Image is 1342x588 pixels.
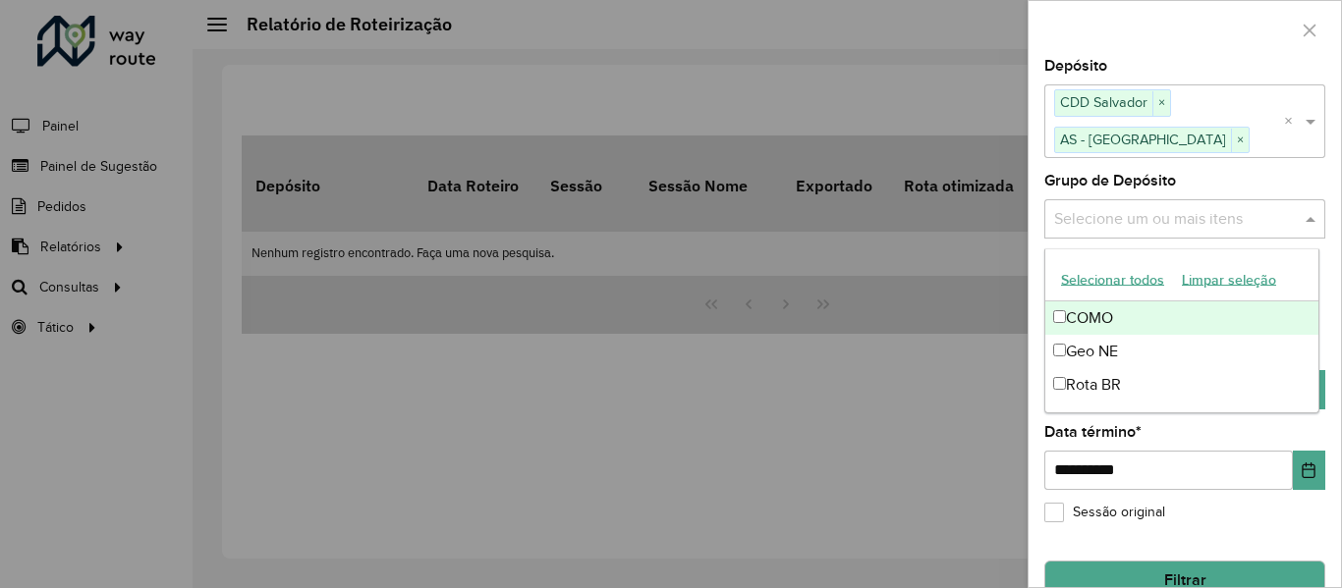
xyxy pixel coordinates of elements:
[1044,248,1319,413] ng-dropdown-panel: Lista de opções
[1055,128,1231,151] span: AS - [GEOGRAPHIC_DATA]
[1061,272,1164,288] font: Selecionar todos
[1073,505,1165,519] font: Sessão original
[1164,571,1206,588] font: Filtrar
[1231,129,1249,152] span: ×
[1293,451,1325,490] button: Escolha a data
[1066,343,1118,359] font: Geo NE
[1284,110,1301,134] span: Clear all
[1182,272,1276,288] font: Limpar seleção
[1044,57,1107,74] font: Depósito
[1066,376,1121,393] font: Rota BR
[1044,423,1136,440] font: Data término
[1052,264,1173,295] button: Selecionar todos
[1066,309,1113,326] font: COMO
[1173,264,1285,295] button: Limpar seleção
[1152,91,1170,115] span: ×
[1055,90,1152,114] span: CDD Salvador
[1044,172,1176,188] font: Grupo de Depósito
